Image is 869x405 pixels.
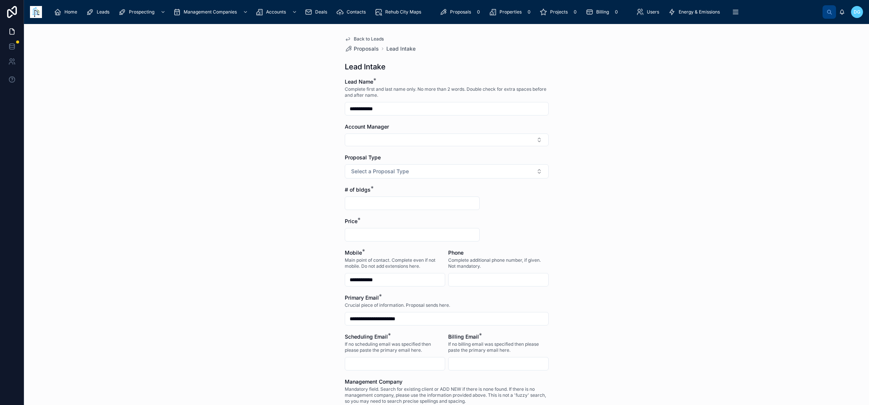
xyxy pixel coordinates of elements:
button: Select Button [345,164,549,178]
span: Rehub City Maps [385,9,421,15]
div: 0 [525,7,534,16]
h1: Lead Intake [345,61,386,72]
span: Mandatory field. Search for existing client or ADD NEW if there is none found. If there is no man... [345,386,549,404]
a: Management Companies [171,5,252,19]
span: Proposal Type [345,154,381,160]
span: Primary Email [345,294,379,301]
a: Lead Intake [386,45,416,52]
span: Crucial piece of information. Proposal sends here. [345,302,450,308]
span: Scheduling Email [345,333,388,340]
a: Projects0 [537,5,582,19]
a: Accounts [253,5,301,19]
div: scrollable content [48,4,823,20]
span: Management Companies [184,9,237,15]
span: Complete first and last name only. No more than 2 words. Double check for extra spaces before and... [345,86,549,98]
span: Proposals [354,45,379,52]
img: App logo [30,6,42,18]
a: Properties0 [487,5,536,19]
a: Energy & Emissions [666,5,725,19]
div: 0 [474,7,483,16]
span: Back to Leads [354,36,384,42]
span: Energy & Emissions [679,9,720,15]
a: Leads [84,5,115,19]
a: Rehub City Maps [372,5,426,19]
span: Price [345,218,357,224]
span: Billing [596,9,609,15]
span: Properties [500,9,522,15]
span: Users [647,9,659,15]
span: Home [64,9,77,15]
a: Deals [302,5,332,19]
div: 0 [571,7,580,16]
span: Management Company [345,378,402,385]
span: Account Manager [345,123,389,130]
span: If no billing email was specified then please paste the primary email here. [448,341,549,353]
span: # of bldgs [345,186,371,193]
a: Home [52,5,82,19]
span: If no scheduling email was specified then please paste the primary email here. [345,341,445,353]
span: Proposals [450,9,471,15]
a: Users [634,5,664,19]
a: Proposals0 [437,5,485,19]
button: Select Button [345,133,549,146]
span: Complete additional phone number, if given. Not mandatory. [448,257,549,269]
span: Accounts [266,9,286,15]
span: DG [854,9,860,15]
a: Back to Leads [345,36,384,42]
div: 0 [612,7,621,16]
span: Lead Name [345,78,373,85]
span: Contacts [347,9,366,15]
a: Prospecting [116,5,169,19]
span: Select a Proposal Type [351,168,409,175]
a: Billing0 [583,5,623,19]
span: Phone [448,249,464,256]
span: Mobile [345,249,362,256]
span: Projects [550,9,568,15]
span: Leads [97,9,109,15]
span: Main point of contact. Complete even if not mobile. Do not add extensions here. [345,257,445,269]
span: Deals [315,9,327,15]
span: Prospecting [129,9,154,15]
a: Contacts [334,5,371,19]
a: Proposals [345,45,379,52]
span: Billing Email [448,333,479,340]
